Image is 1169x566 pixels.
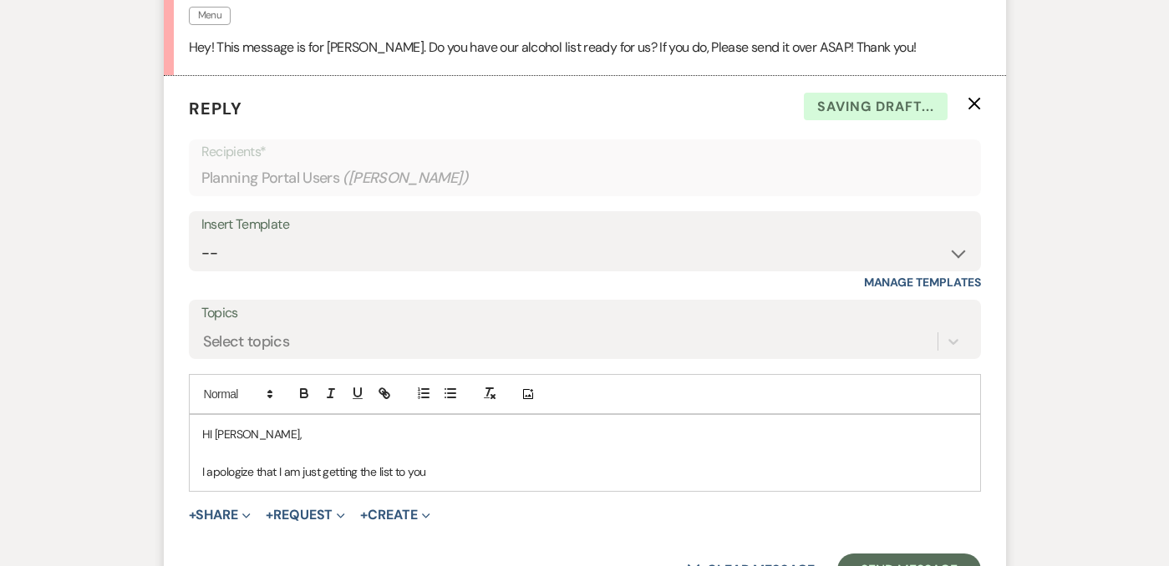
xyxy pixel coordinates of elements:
div: Select topics [203,330,290,352]
p: Hey! This message is for [PERSON_NAME]. Do you have our alcohol list ready for us? If you do, Ple... [189,37,981,58]
p: HI [PERSON_NAME], [202,425,968,443]
p: I apologize that I am just getting the list to you [202,462,968,481]
span: + [360,508,368,522]
button: Request [266,508,345,522]
button: Share [189,508,252,522]
span: Menu [189,7,231,24]
a: Manage Templates [864,275,981,290]
p: Recipients* [201,141,968,163]
div: Planning Portal Users [201,162,968,195]
label: Topics [201,301,968,326]
span: Reply [189,98,242,119]
span: ( [PERSON_NAME] ) [343,167,468,190]
span: Saving draft... [804,93,948,121]
button: Create [360,508,429,522]
div: Insert Template [201,213,968,237]
span: + [189,508,196,522]
span: + [266,508,273,522]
